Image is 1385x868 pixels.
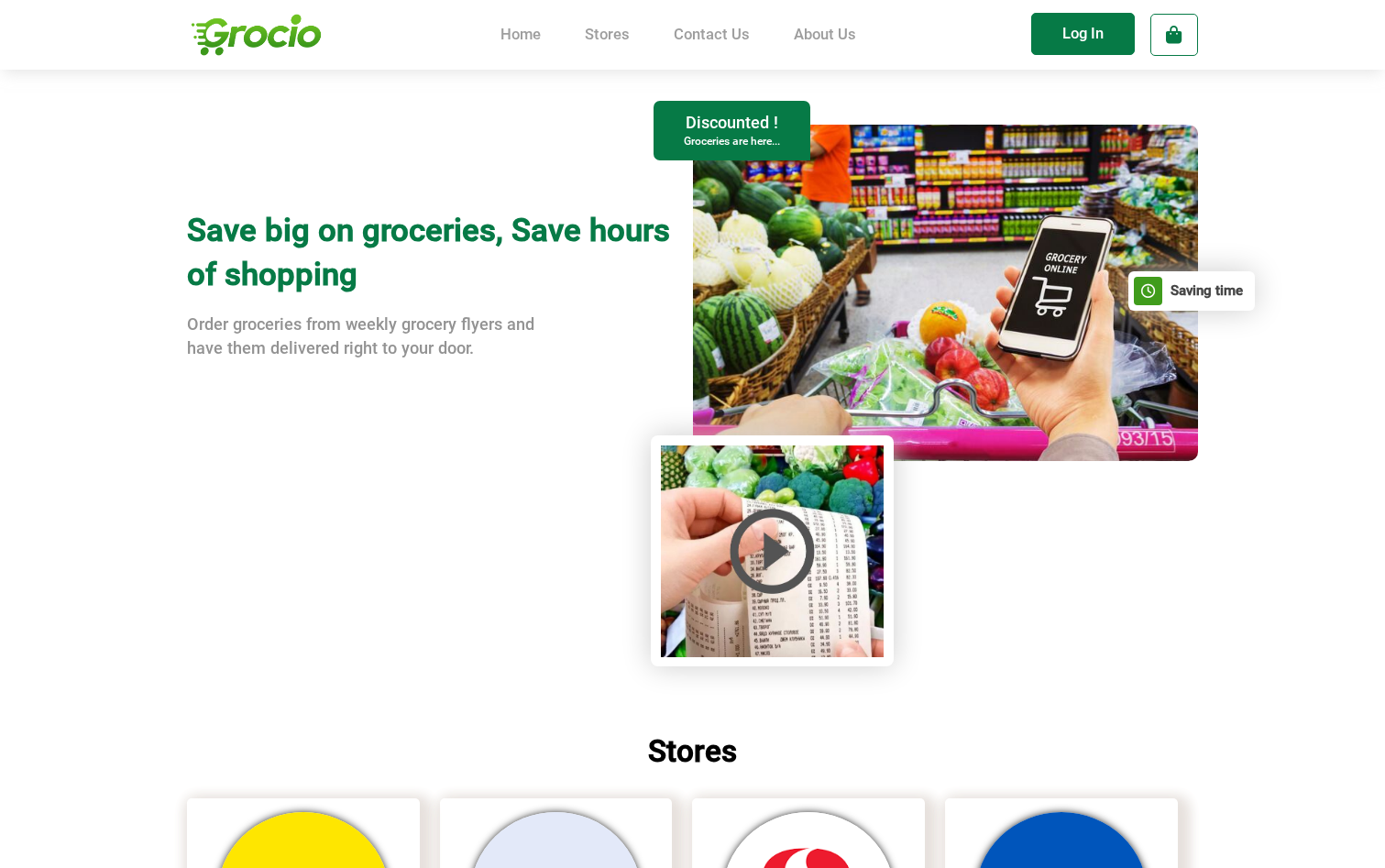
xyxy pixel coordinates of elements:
li: Saving time [1171,284,1243,298]
img: grocio [187,5,325,65]
li: Discounted ! [656,115,808,131]
p: Order groceries from weekly grocery flyers and have them delivered right to your door. [187,313,566,359]
a: Log In [1031,13,1150,56]
a: Contact Us [674,26,750,43]
h1: Save big on groceries, Save hours of shopping [187,208,693,297]
img: grocio-discount [693,125,1199,461]
a: About Us [794,26,856,43]
a: Stores [585,26,630,43]
li: Groceries are here... [656,136,808,147]
h3: Stores [187,736,1198,766]
li: Log In [1031,13,1135,54]
a: Home [500,26,541,43]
